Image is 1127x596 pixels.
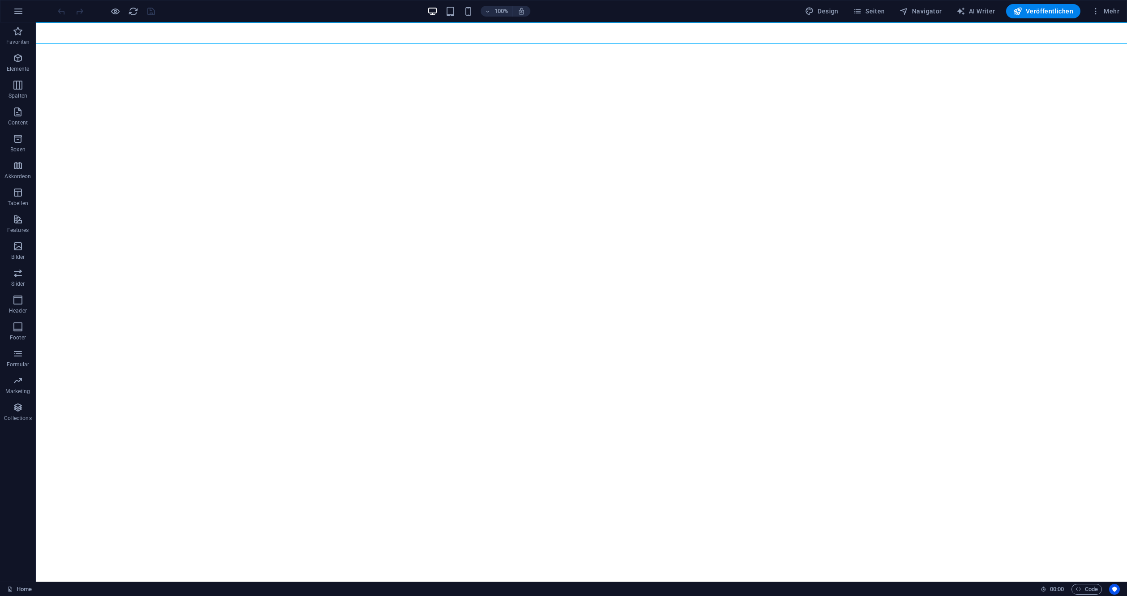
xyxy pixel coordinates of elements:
span: Code [1075,584,1098,595]
p: Favoriten [6,39,30,46]
span: Mehr [1091,7,1119,16]
p: Boxen [10,146,26,153]
button: Navigator [896,4,946,18]
span: 00 00 [1050,584,1064,595]
span: : [1056,586,1058,592]
p: Tabellen [8,200,28,207]
p: Elemente [7,65,30,73]
h6: Session-Zeit [1041,584,1064,595]
button: Design [801,4,842,18]
p: Header [9,307,27,314]
h6: 100% [494,6,508,17]
span: AI Writer [956,7,995,16]
button: Usercentrics [1109,584,1120,595]
p: Marketing [5,388,30,395]
span: Navigator [899,7,942,16]
p: Bilder [11,253,25,261]
button: Veröffentlichen [1006,4,1080,18]
button: reload [128,6,138,17]
i: Bei Größenänderung Zoomstufe automatisch an das gewählte Gerät anpassen. [517,7,525,15]
p: Akkordeon [4,173,31,180]
i: Seite neu laden [128,6,138,17]
a: Klick, um Auswahl aufzuheben. Doppelklick öffnet Seitenverwaltung [7,584,32,595]
button: Code [1071,584,1102,595]
button: AI Writer [953,4,999,18]
p: Collections [4,415,31,422]
span: Veröffentlichen [1013,7,1073,16]
p: Slider [11,280,25,287]
p: Spalten [9,92,27,99]
div: Design (Strg+Alt+Y) [801,4,842,18]
p: Formular [7,361,30,368]
button: 100% [481,6,512,17]
p: Footer [10,334,26,341]
p: Content [8,119,28,126]
span: Design [805,7,839,16]
button: Klicke hier, um den Vorschau-Modus zu verlassen [110,6,120,17]
button: Seiten [849,4,889,18]
p: Features [7,227,29,234]
button: Mehr [1088,4,1123,18]
span: Seiten [853,7,885,16]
